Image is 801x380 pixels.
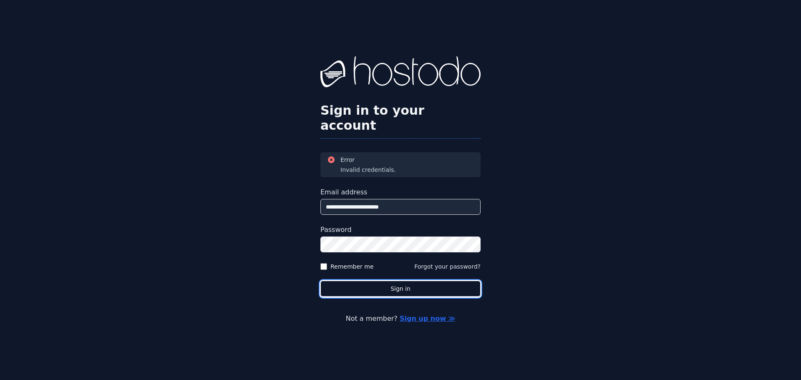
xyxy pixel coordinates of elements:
[340,156,396,164] h3: Error
[320,103,481,133] h2: Sign in to your account
[320,281,481,297] button: Sign in
[330,262,374,271] label: Remember me
[320,225,481,235] label: Password
[320,187,481,197] label: Email address
[340,166,396,174] div: Invalid credentials.
[414,262,481,271] button: Forgot your password?
[320,56,481,90] img: Hostodo
[400,315,455,322] a: Sign up now ≫
[40,314,761,324] p: Not a member?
